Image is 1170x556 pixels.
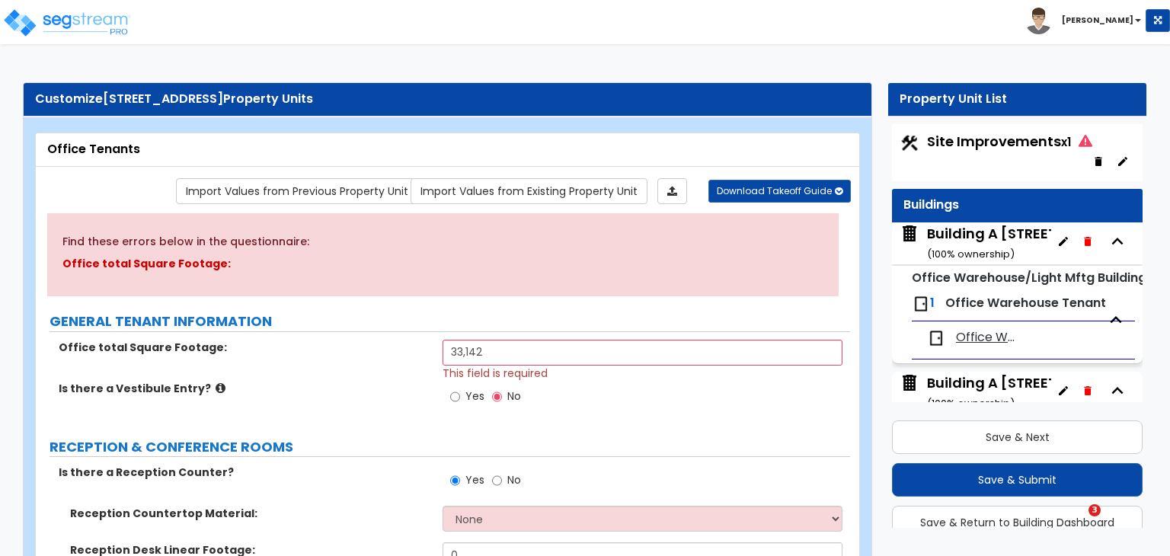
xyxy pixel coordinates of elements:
span: Yes [465,472,484,487]
button: Save & Return to Building Dashboard [892,506,1143,539]
label: RECEPTION & CONFERENCE ROOMS [50,437,850,457]
img: building.svg [900,224,919,244]
span: No [507,472,521,487]
button: Save & Next [892,420,1143,454]
span: Building A 6210-6248 Westline Drive [900,373,1051,412]
iframe: Intercom live chat [1057,504,1094,541]
p: Office total Square Footage: [62,255,823,273]
h5: Find these errors below in the questionnaire: [62,236,823,248]
label: GENERAL TENANT INFORMATION [50,312,850,331]
label: Is there a Vestibule Entry? [59,381,431,396]
small: x1 [1061,134,1071,150]
small: Office Warehouse/Light Mftg Building [912,269,1146,286]
input: No [492,472,502,489]
img: Construction.png [900,133,919,153]
small: ( 100 % ownership) [927,396,1015,411]
input: Yes [450,472,460,489]
a: Import the dynamic attributes value through Excel sheet [657,178,687,204]
input: No [492,388,502,405]
span: Office Warehouse Tenant [945,294,1106,312]
label: Is there a Reception Counter? [59,465,431,480]
img: building.svg [900,373,919,393]
span: No [507,388,521,404]
label: Office total Square Footage: [59,340,431,355]
div: Customize Property Units [35,91,860,108]
b: [PERSON_NAME] [1062,14,1133,26]
span: Building A 6210-6248 Westline Drive [900,224,1051,263]
a: Import the dynamic attribute values from previous properties. [176,178,418,204]
div: Building A [STREET_ADDRESS] [927,224,1137,263]
img: logo_pro_r.png [2,8,132,38]
div: Buildings [903,197,1131,214]
small: ( 100 % ownership) [927,247,1015,261]
span: Site Improvements [927,132,1092,151]
a: Import the dynamic attribute values from existing properties. [411,178,647,204]
span: [STREET_ADDRESS] [103,90,223,107]
div: Building A [STREET_ADDRESS] [927,373,1137,412]
span: Office Warehouse Tenant [956,329,1021,347]
button: Download Takeoff Guide [708,180,851,203]
label: Reception Countertop Material: [70,506,431,521]
span: 1 [930,294,935,312]
input: Yes [450,388,460,405]
i: click for more info! [216,382,225,394]
button: Save & Submit [892,463,1143,497]
img: avatar.png [1025,8,1052,34]
span: Yes [465,388,484,404]
div: Property Unit List [900,91,1135,108]
img: door.png [912,295,930,313]
span: Download Takeoff Guide [717,184,832,197]
img: door.png [927,329,945,347]
span: This field is required [443,366,548,381]
span: 3 [1088,504,1101,516]
div: Office Tenants [47,141,848,158]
